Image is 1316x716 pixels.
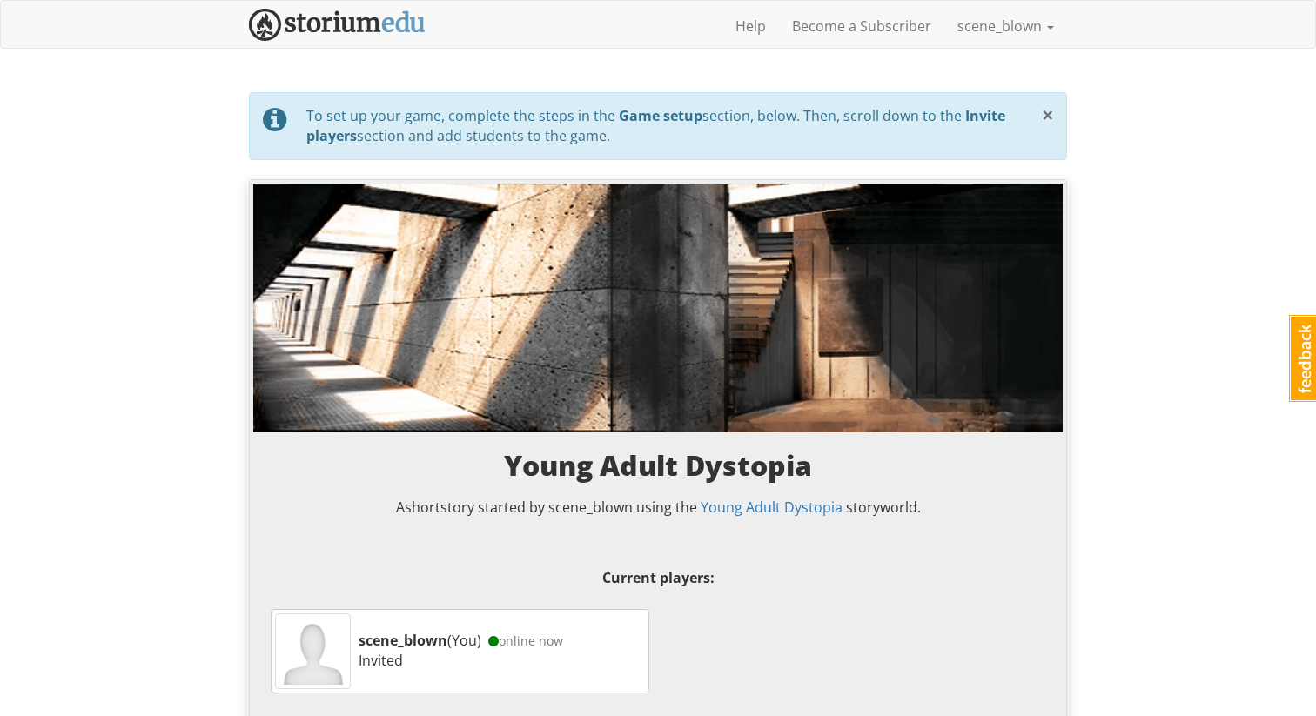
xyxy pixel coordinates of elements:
[779,4,944,48] a: Become a Subscriber
[306,106,1005,145] strong: Invite players
[633,498,921,517] span: using the storyworld.
[619,106,702,125] strong: Game setup
[354,626,648,675] div: (You)
[944,4,1067,48] a: scene_blown
[253,184,1063,432] img: A modern hallway, made from concrete and fashioned with strange angles.
[306,106,1036,146] div: To set up your game, complete the steps in the section, below. Then, scroll down to the section a...
[249,9,426,41] img: StoriumEDU
[485,632,563,649] span: online now
[262,565,1054,592] p: Current players:
[1042,100,1054,129] span: ×
[359,651,403,670] span: Invited
[271,498,1045,518] p: A short story started by scene_blown
[722,4,779,48] a: Help
[279,618,346,685] img: empty avatar placeholder
[271,450,1045,480] h3: Young Adult Dystopia
[701,498,843,517] a: Young Adult Dystopia
[359,631,447,650] strong: scene_blown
